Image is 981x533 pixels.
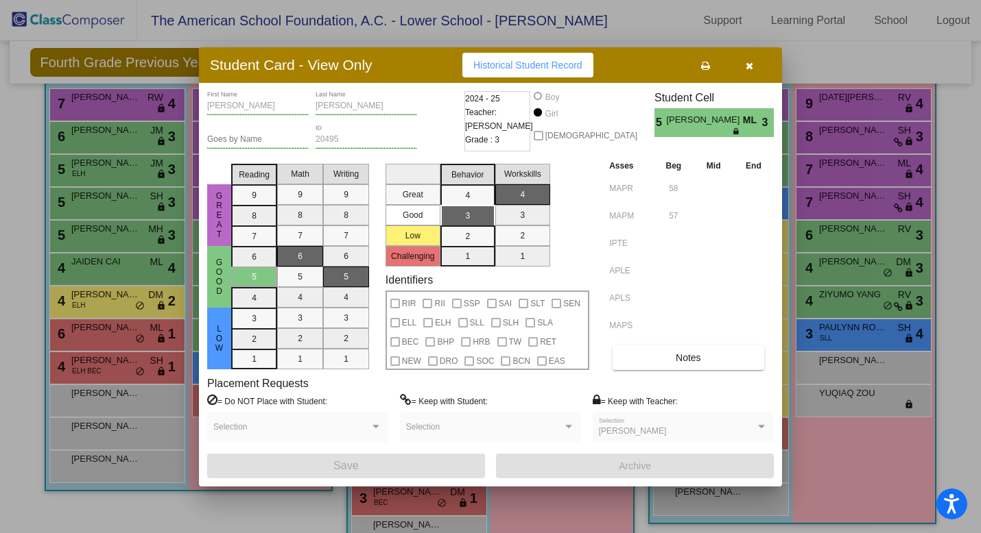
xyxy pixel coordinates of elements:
[402,295,416,312] span: RIR
[613,345,764,370] button: Notes
[207,394,327,408] label: = Do NOT Place with Student:
[545,127,637,144] span: [DEMOGRAPHIC_DATA]
[316,135,417,145] input: Enter ID
[609,233,650,253] input: assessment
[666,113,742,127] span: [PERSON_NAME]
[402,314,416,331] span: ELL
[733,158,774,173] th: End
[440,353,458,369] span: DRO
[207,454,485,478] button: Save
[402,334,419,350] span: BEC
[437,334,454,350] span: BHP
[609,288,650,308] input: assessment
[386,273,433,286] label: Identifiers
[609,206,650,226] input: assessment
[465,92,500,106] span: 2024 - 25
[496,454,774,478] button: Archive
[465,106,533,133] span: Teacher: [PERSON_NAME]
[762,114,774,131] span: 3
[609,178,650,199] input: assessment
[654,114,666,131] span: 5
[653,158,694,173] th: Beg
[434,295,445,312] span: RII
[499,295,512,312] span: SAI
[537,314,553,331] span: SLA
[333,460,358,471] span: Save
[609,315,650,336] input: assessment
[465,133,499,147] span: Grade : 3
[694,158,733,173] th: Mid
[599,426,667,436] span: [PERSON_NAME]
[435,314,451,331] span: ELH
[464,295,480,312] span: SSP
[476,353,494,369] span: SOC
[213,324,226,353] span: Low
[743,113,762,127] span: ML
[606,158,653,173] th: Asses
[549,353,565,369] span: EAS
[402,353,421,369] span: NEW
[593,394,678,408] label: = Keep with Teacher:
[676,352,701,363] span: Notes
[512,353,530,369] span: BCN
[210,56,373,73] h3: Student Card - View Only
[462,53,593,77] button: Historical Student Record
[545,108,558,120] div: Girl
[207,135,309,145] input: goes by name
[545,91,560,103] div: Boy
[654,91,774,104] h3: Student Cell
[609,260,650,281] input: assessment
[207,377,309,390] label: Placement Requests
[400,394,488,408] label: = Keep with Student:
[563,295,580,312] span: SEN
[470,314,484,331] span: SLL
[619,460,651,471] span: Archive
[530,295,545,312] span: SLT
[503,314,519,331] span: SLH
[473,60,582,71] span: Historical Student Record
[540,334,556,350] span: RET
[473,334,490,350] span: HRB
[213,191,226,239] span: Great
[509,334,522,350] span: TW
[213,258,226,296] span: Good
